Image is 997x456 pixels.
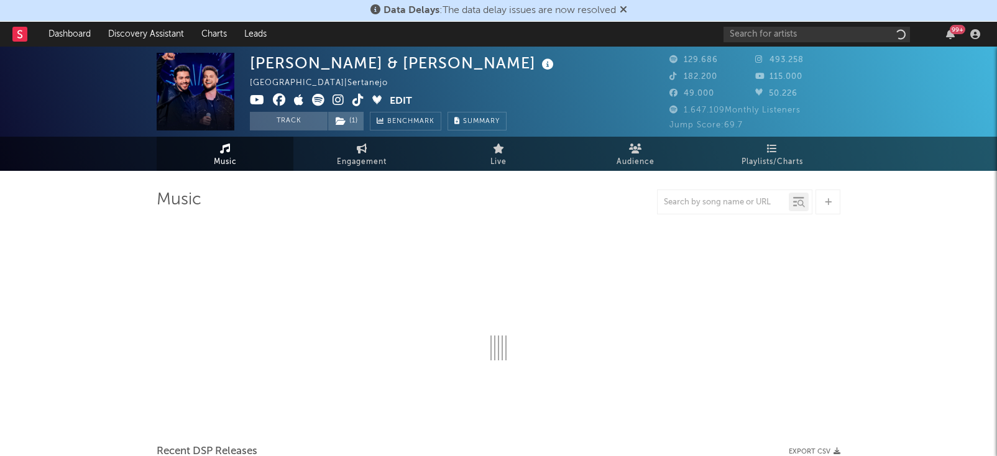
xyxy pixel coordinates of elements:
[293,137,430,171] a: Engagement
[390,94,412,109] button: Edit
[384,6,616,16] span: : The data delay issues are now resolved
[337,155,387,170] span: Engagement
[193,22,236,47] a: Charts
[669,56,718,64] span: 129.686
[328,112,364,130] button: (1)
[755,56,804,64] span: 493.258
[704,137,840,171] a: Playlists/Charts
[755,73,802,81] span: 115.000
[250,76,402,91] div: [GEOGRAPHIC_DATA] | Sertanejo
[250,53,557,73] div: [PERSON_NAME] & [PERSON_NAME]
[724,27,910,42] input: Search for artists
[946,29,955,39] button: 99+
[328,112,364,130] span: ( 1 )
[236,22,275,47] a: Leads
[463,118,500,125] span: Summary
[214,155,237,170] span: Music
[755,89,797,98] span: 50.226
[950,25,965,34] div: 99 +
[384,6,439,16] span: Data Delays
[742,155,803,170] span: Playlists/Charts
[617,155,655,170] span: Audience
[669,121,743,129] span: Jump Score: 69.7
[99,22,193,47] a: Discovery Assistant
[658,198,789,207] input: Search by song name or URL
[430,137,567,171] a: Live
[620,6,627,16] span: Dismiss
[370,112,441,130] a: Benchmark
[669,73,717,81] span: 182.200
[448,112,507,130] button: Summary
[490,155,507,170] span: Live
[157,137,293,171] a: Music
[669,106,801,114] span: 1.647.109 Monthly Listeners
[40,22,99,47] a: Dashboard
[789,448,840,455] button: Export CSV
[669,89,714,98] span: 49.000
[567,137,704,171] a: Audience
[387,114,434,129] span: Benchmark
[250,112,328,130] button: Track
